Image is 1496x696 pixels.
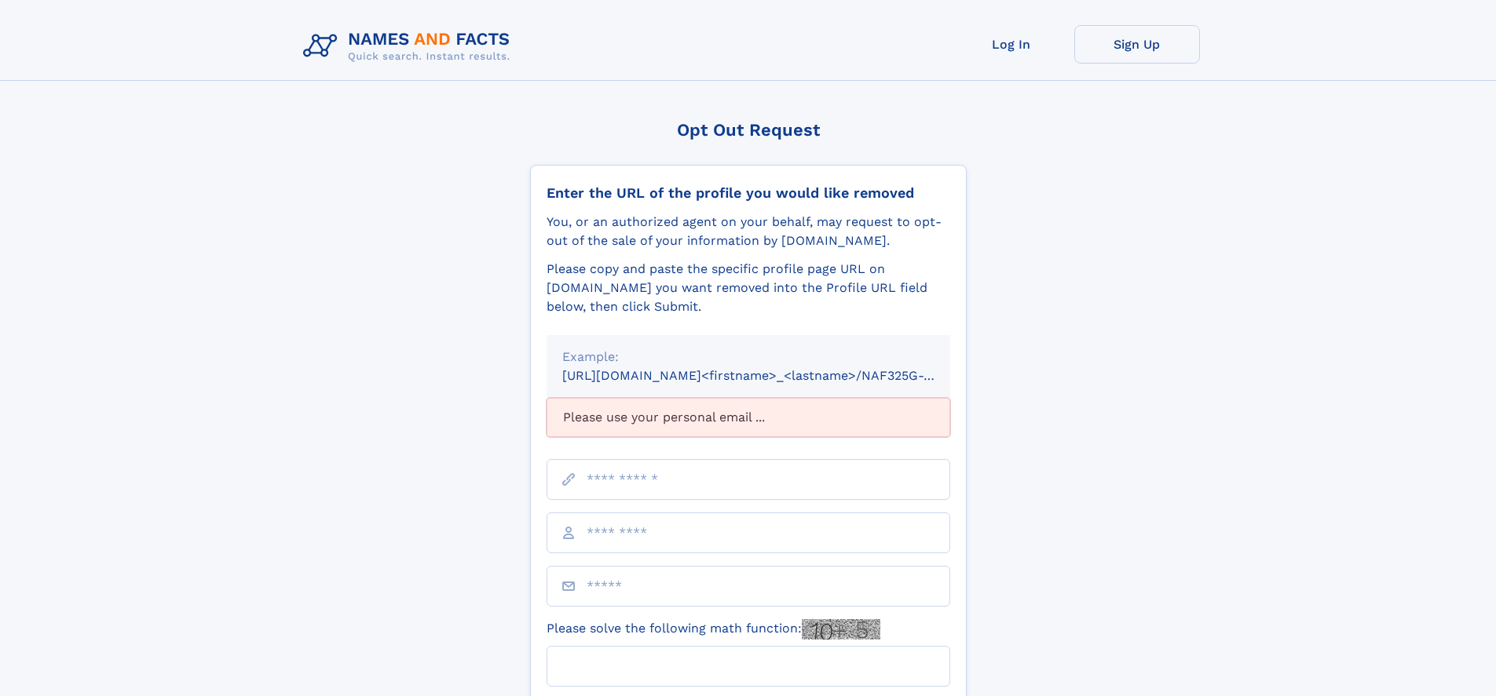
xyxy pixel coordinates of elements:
div: Example: [562,348,935,366]
div: Please use your personal email ... [547,398,950,437]
div: Enter the URL of the profile you would like removed [547,184,950,202]
small: [URL][DOMAIN_NAME]<firstname>_<lastname>/NAF325G-xxxxxxxx [562,368,980,383]
div: You, or an authorized agent on your behalf, may request to opt-out of the sale of your informatio... [547,213,950,250]
img: Logo Names and Facts [297,25,523,67]
a: Log In [949,25,1074,64]
label: Please solve the following math function: [547,619,880,640]
div: Please copy and paste the specific profile page URL on [DOMAIN_NAME] you want removed into the Pr... [547,260,950,316]
a: Sign Up [1074,25,1200,64]
div: Opt Out Request [530,120,967,140]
